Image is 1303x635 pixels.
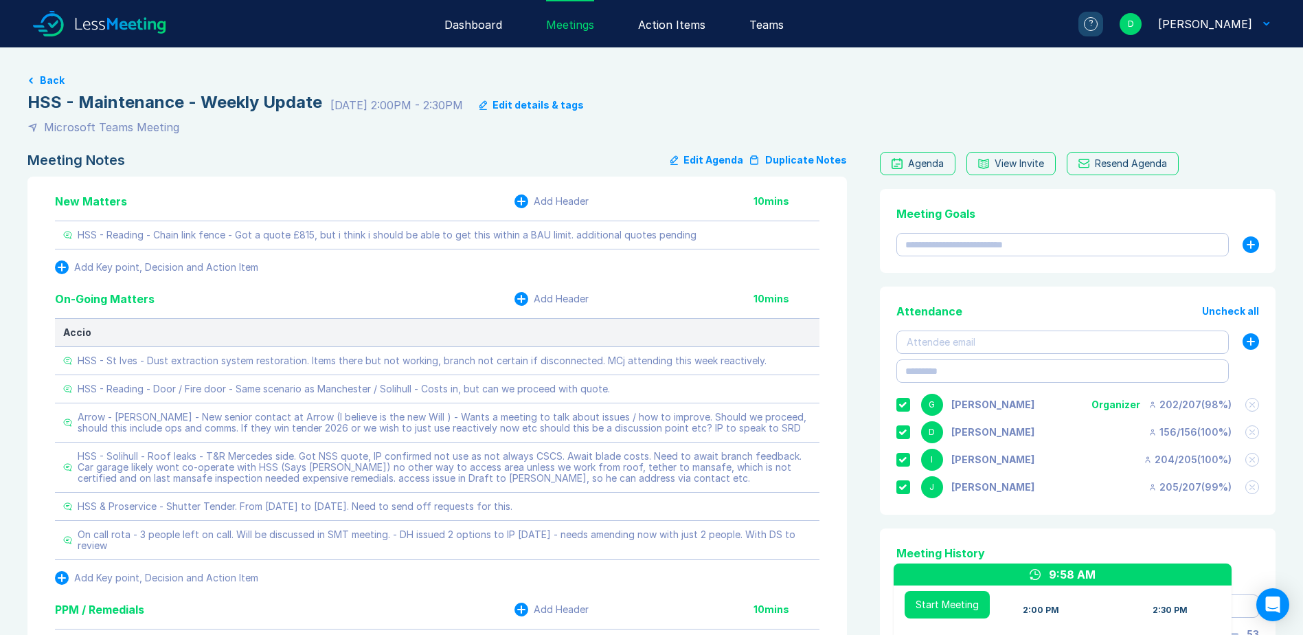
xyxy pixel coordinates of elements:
div: Agenda [908,158,944,169]
div: 202 / 207 ( 98 %) [1148,399,1232,410]
div: HSS - Reading - Chain link fence - Got a quote £815, but i think i should be able to get this wit... [78,230,696,241]
div: HSS - Maintenance - Weekly Update [27,91,322,113]
div: Microsoft Teams Meeting [44,119,179,135]
div: HSS & Proservice - Shutter Tender. From [DATE] to [DATE]. Need to send off requests for this. [78,501,512,512]
a: ? [1062,12,1103,36]
button: Add Header [514,292,589,306]
button: Add Key point, Decision and Action Item [55,260,258,274]
div: Add Key point, Decision and Action Item [74,572,258,583]
div: 9:58 AM [1049,566,1096,583]
div: Meeting Goals [896,205,1259,222]
button: Back [40,75,65,86]
div: 205 / 207 ( 99 %) [1148,482,1232,493]
div: 204 / 205 ( 100 %) [1144,454,1232,465]
div: On-Going Matters [55,291,155,307]
div: PPM / Remedials [55,601,144,618]
div: HSS - St Ives - Dust extraction system restoration. Items there but not working, branch not certa... [78,355,767,366]
div: Arrow - [PERSON_NAME] - New senior contact at Arrow (I believe is the new Will ) - Wants a meetin... [78,412,811,434]
button: View Invite [966,152,1056,175]
button: Start Meeting [905,591,990,619]
button: Add Header [514,603,589,616]
div: HSS - Reading - Door / Fire door - Same scenario as Manchester / Solihull - Costs in, but can we ... [78,383,610,394]
div: ? [1084,17,1098,31]
div: Meeting Notes [27,152,125,168]
div: David Hayter [951,427,1034,438]
div: Meeting History [896,545,1259,561]
button: Edit details & tags [479,100,584,111]
div: 10 mins [754,293,819,304]
button: Uncheck all [1202,306,1259,317]
div: Add Header [534,293,589,304]
div: Edit details & tags [492,100,584,111]
div: 2:00 PM [1023,605,1059,616]
a: Back [27,75,1276,86]
a: Agenda [880,152,955,175]
div: On call rota - 3 people left on call. Will be discussed in SMT meeting. - DH issued 2 options to ... [78,529,811,551]
button: Add Header [514,194,589,208]
div: D [1120,13,1142,35]
div: Jonny Welbourn [951,482,1034,493]
div: 10 mins [754,604,819,615]
div: I [921,449,943,471]
div: 10 mins [754,196,819,207]
button: Add Key point, Decision and Action Item [55,571,258,585]
div: Iain Parnell [951,454,1034,465]
div: Add Key point, Decision and Action Item [74,262,258,273]
div: David Hayter [1158,16,1252,32]
div: View Invite [995,158,1044,169]
div: Organizer [1091,399,1140,410]
div: Add Header [534,604,589,615]
div: D [921,421,943,443]
div: 2:30 PM [1153,605,1188,616]
div: Open Intercom Messenger [1256,588,1289,621]
div: 156 / 156 ( 100 %) [1148,427,1232,438]
div: Gemma White [951,399,1034,410]
button: Edit Agenda [670,152,743,168]
div: Resend Agenda [1095,158,1167,169]
div: Attendance [896,303,962,320]
button: Resend Agenda [1067,152,1179,175]
button: Duplicate Notes [749,152,847,168]
div: Add Header [534,196,589,207]
div: Accio [63,327,811,338]
div: HSS - Solihull - Roof leaks - T&R Mercedes side. Got NSS quote, IP confirmed not use as not alway... [78,451,811,484]
div: J [921,476,943,498]
div: G [921,394,943,416]
div: [DATE] 2:00PM - 2:30PM [330,97,463,113]
div: New Matters [55,193,127,210]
